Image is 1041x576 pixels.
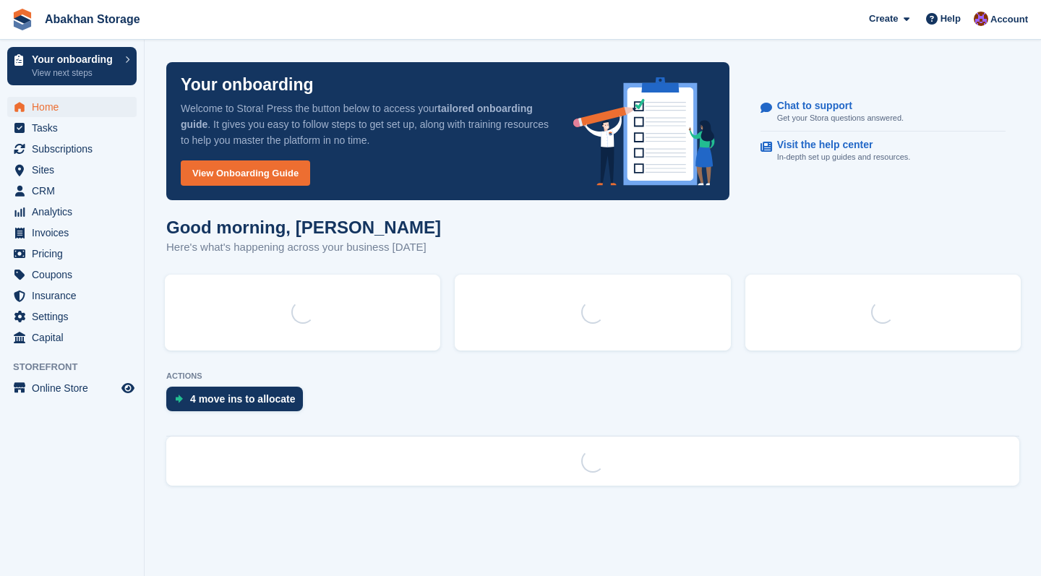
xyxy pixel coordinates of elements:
[777,151,911,163] p: In-depth set up guides and resources.
[7,223,137,243] a: menu
[32,118,119,138] span: Tasks
[166,371,1019,381] p: ACTIONS
[181,77,314,93] p: Your onboarding
[777,100,892,112] p: Chat to support
[573,77,715,186] img: onboarding-info-6c161a55d2c0e0a8cae90662b2fe09162a5109e8cc188191df67fb4f79e88e88.svg
[12,9,33,30] img: stora-icon-8386f47178a22dfd0bd8f6a31ec36ba5ce8667c1dd55bd0f319d3a0aa187defe.svg
[166,239,441,256] p: Here's what's happening across your business [DATE]
[32,160,119,180] span: Sites
[777,139,899,151] p: Visit the help center
[7,47,137,85] a: Your onboarding View next steps
[32,139,119,159] span: Subscriptions
[7,244,137,264] a: menu
[32,202,119,222] span: Analytics
[7,306,137,327] a: menu
[777,112,904,124] p: Get your Stora questions answered.
[32,244,119,264] span: Pricing
[869,12,898,26] span: Create
[166,218,441,237] h1: Good morning, [PERSON_NAME]
[32,327,119,348] span: Capital
[32,285,119,306] span: Insurance
[990,12,1028,27] span: Account
[761,93,1006,132] a: Chat to support Get your Stora questions answered.
[7,160,137,180] a: menu
[7,265,137,285] a: menu
[32,378,119,398] span: Online Store
[761,132,1006,171] a: Visit the help center In-depth set up guides and resources.
[941,12,961,26] span: Help
[32,223,119,243] span: Invoices
[7,327,137,348] a: menu
[32,181,119,201] span: CRM
[175,395,183,403] img: move_ins_to_allocate_icon-fdf77a2bb77ea45bf5b3d319d69a93e2d87916cf1d5bf7949dd705db3b84f3ca.svg
[7,378,137,398] a: menu
[181,100,550,148] p: Welcome to Stora! Press the button below to access your . It gives you easy to follow steps to ge...
[181,160,310,186] a: View Onboarding Guide
[13,360,144,374] span: Storefront
[166,387,310,418] a: 4 move ins to allocate
[32,66,118,79] p: View next steps
[7,202,137,222] a: menu
[974,12,988,26] img: William Abakhan
[32,306,119,327] span: Settings
[32,54,118,64] p: Your onboarding
[190,393,296,405] div: 4 move ins to allocate
[7,181,137,201] a: menu
[7,118,137,138] a: menu
[39,7,146,31] a: Abakhan Storage
[32,97,119,117] span: Home
[7,285,137,306] a: menu
[32,265,119,285] span: Coupons
[7,139,137,159] a: menu
[119,379,137,397] a: Preview store
[7,97,137,117] a: menu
